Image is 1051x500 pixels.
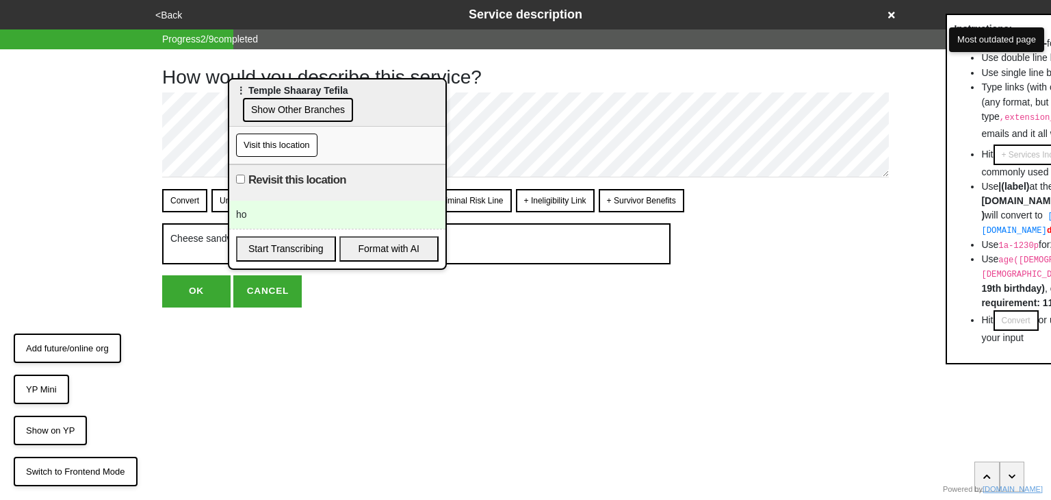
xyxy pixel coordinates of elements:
button: Visit this location [236,134,317,157]
strong: Instructions: [954,23,1012,34]
button: Format with AI [339,236,439,262]
span: Service description [469,8,582,21]
button: Undo [211,189,248,212]
a: [DOMAIN_NAME] [983,485,1043,493]
button: Convert [162,189,207,212]
strong: |(label) [998,181,1029,192]
span: Cheese sandwiches, bagels, desserts, and shelf-stable items. [170,233,432,244]
div: ho [229,201,445,229]
button: Switch to Frontend Mode [14,457,138,487]
button: Start Transcribing [236,236,336,262]
button: + Ineligibility Link [516,189,595,212]
button: Show Other Branches [243,98,353,122]
button: OK [162,275,231,307]
button: Most outdated page [949,27,1044,52]
button: + Survivor Benefits [599,189,684,212]
button: Show on YP [14,416,87,446]
span: Progress 2 / 9 completed [162,32,258,47]
strong: - [1043,38,1047,49]
div: Powered by [943,484,1043,495]
button: Add future/online org [14,334,121,364]
button: + Criminal Risk Line [422,189,512,212]
h1: How would you describe this service? [162,66,889,89]
label: Revisit this location [248,172,346,188]
span: ⋮ Temple Shaaray Tefila [236,85,348,96]
button: Convert [994,310,1039,331]
code: 1a-1230p [998,241,1039,251]
button: <Back [151,8,186,23]
button: CANCEL [233,275,302,307]
button: YP Mini [14,375,69,405]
